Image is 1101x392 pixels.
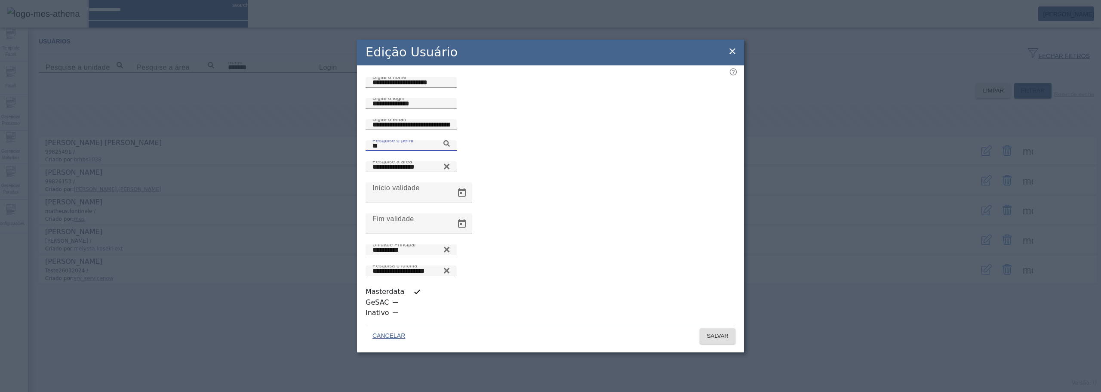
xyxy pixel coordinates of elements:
[372,215,414,222] mat-label: Fim validade
[366,328,412,344] button: CANCELAR
[372,74,406,80] mat-label: Digite o nome
[372,332,405,340] span: CANCELAR
[372,184,420,191] mat-label: Início validade
[372,95,405,101] mat-label: Digite o login
[372,245,450,255] input: Number
[700,328,735,344] button: SALVAR
[366,308,391,318] label: Inativo
[372,141,450,151] input: Number
[366,43,458,62] h2: Edição Usuário
[372,116,406,122] mat-label: Digite o email
[366,287,406,297] label: Masterdata
[372,266,450,276] input: Number
[372,241,415,247] mat-label: Unidade Principal
[372,158,412,164] mat-label: Pesquise a área
[372,162,450,172] input: Number
[372,262,417,268] mat-label: Pesquisa o idioma
[452,213,472,234] button: Open calendar
[452,182,472,203] button: Open calendar
[366,297,391,308] label: GeSAC
[707,332,729,340] span: SALVAR
[372,137,413,143] mat-label: Pesquise o perfil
